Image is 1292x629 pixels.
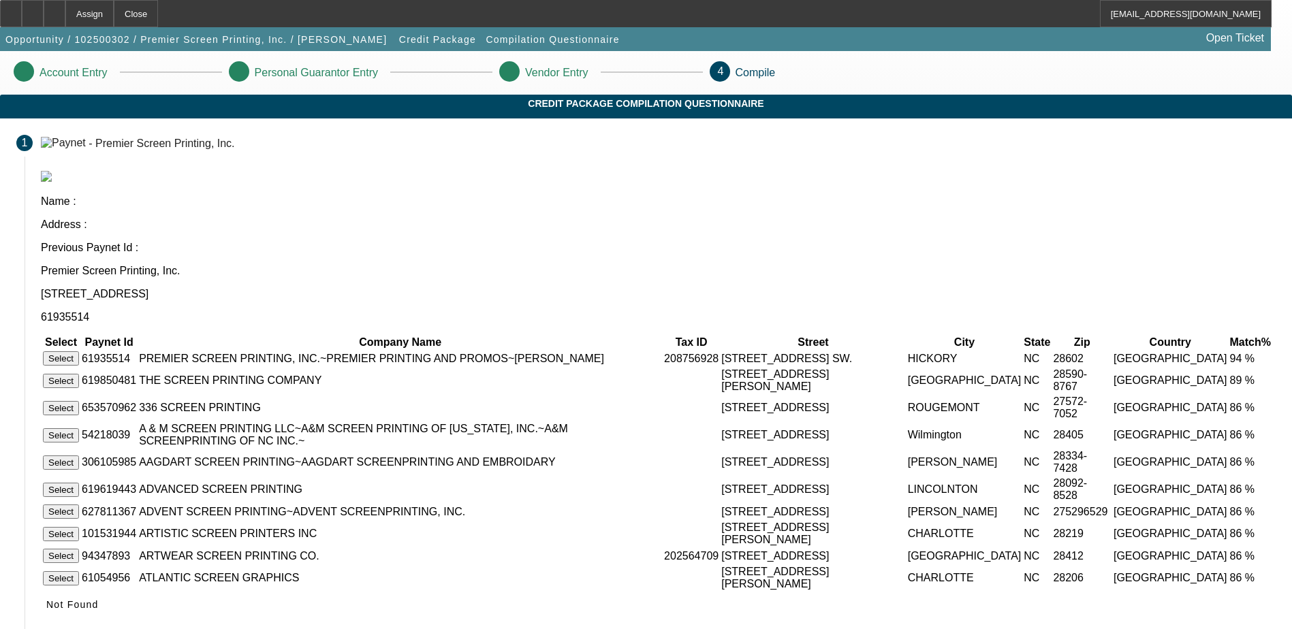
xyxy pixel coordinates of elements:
td: 86 % [1229,548,1272,564]
td: 27572-7052 [1052,395,1112,421]
td: NC [1023,449,1051,475]
th: Match% [1229,336,1272,349]
p: Account Entry [40,67,108,79]
td: [GEOGRAPHIC_DATA] [1113,504,1228,519]
td: ADVENT SCREEN PRINTING~ADVENT SCREENPRINTING, INC. [138,504,662,519]
td: [STREET_ADDRESS] [721,449,906,475]
button: Not Found [41,592,104,617]
td: NC [1023,351,1051,366]
td: [GEOGRAPHIC_DATA] [1113,351,1228,366]
td: [STREET_ADDRESS] [721,395,906,421]
p: Previous Paynet Id : [41,242,1276,254]
td: LINCOLNTON [907,477,1022,502]
p: Address : [41,219,1276,231]
span: 4 [718,65,724,77]
td: [STREET_ADDRESS][PERSON_NAME] [721,521,906,547]
button: Credit Package [396,27,479,52]
td: NC [1023,422,1051,448]
td: 86 % [1229,395,1272,421]
p: [STREET_ADDRESS] [41,288,1276,300]
td: 54218039 [81,422,137,448]
button: Select [43,374,79,388]
td: [PERSON_NAME] [907,504,1022,519]
button: Select [43,483,79,497]
th: Zip [1052,336,1112,349]
td: NC [1023,504,1051,519]
td: ARTISTIC SCREEN PRINTERS INC [138,521,662,547]
td: [STREET_ADDRESS][PERSON_NAME] [721,368,906,393]
p: Vendor Entry [525,67,588,79]
td: CHARLOTTE [907,521,1022,547]
th: Tax ID [663,336,719,349]
p: Personal Guarantor Entry [255,67,378,79]
span: Credit Package [399,34,476,45]
td: 336 SCREEN PRINTING [138,395,662,421]
td: NC [1023,521,1051,547]
button: Select [43,351,79,366]
div: - Premier Screen Printing, Inc. [89,137,234,148]
td: [GEOGRAPHIC_DATA] [1113,477,1228,502]
td: 275296529 [1052,504,1112,519]
img: Paynet [41,137,86,149]
td: 86 % [1229,521,1272,547]
td: 208756928 [663,351,719,366]
td: 28206 [1052,565,1112,591]
td: 86 % [1229,565,1272,591]
td: NC [1023,477,1051,502]
td: [STREET_ADDRESS] [721,548,906,564]
button: Select [43,571,79,585]
td: 28590-8767 [1052,368,1112,393]
th: Street [721,336,906,349]
td: [GEOGRAPHIC_DATA] [1113,395,1228,421]
td: 86 % [1229,449,1272,475]
td: 28602 [1052,351,1112,366]
td: 86 % [1229,477,1272,502]
button: Select [43,549,79,563]
td: 61935514 [81,351,137,366]
td: [STREET_ADDRESS] SW. [721,351,906,366]
th: Country [1113,336,1228,349]
span: Compilation Questionnaire [486,34,619,45]
td: 61054956 [81,565,137,591]
button: Select [43,527,79,541]
td: [GEOGRAPHIC_DATA] [1113,449,1228,475]
span: Opportunity / 102500302 / Premier Screen Printing, Inc. / [PERSON_NAME] [5,34,387,45]
button: Select [43,504,79,519]
td: ATLANTIC SCREEN GRAPHICS [138,565,662,591]
td: ROUGEMONT [907,395,1022,421]
td: AAGDART SCREEN PRINTING~AAGDART SCREENPRINTING AND EMBROIDARY [138,449,662,475]
button: Select [43,401,79,415]
td: CHARLOTTE [907,565,1022,591]
p: Name : [41,195,1276,208]
td: 28405 [1052,422,1112,448]
td: 306105985 [81,449,137,475]
td: ARTWEAR SCREEN PRINTING CO. [138,548,662,564]
button: Select [43,428,79,442]
p: Premier Screen Printing, Inc. [41,265,1276,277]
td: NC [1023,395,1051,421]
td: 89 % [1229,368,1272,393]
td: A & M SCREEN PRINTING LLC~A&M SCREEN PRINTING OF [US_STATE], INC.~A&M SCREENPRINTING OF NC INC.~ [138,422,662,448]
td: NC [1023,565,1051,591]
td: [STREET_ADDRESS] [721,422,906,448]
th: Paynet Id [81,336,137,349]
td: 94 % [1229,351,1272,366]
td: 619850481 [81,368,137,393]
td: 627811367 [81,504,137,519]
span: Not Found [46,599,99,610]
td: [STREET_ADDRESS][PERSON_NAME] [721,565,906,591]
td: [GEOGRAPHIC_DATA] [907,548,1022,564]
th: Company Name [138,336,662,349]
td: 28412 [1052,548,1112,564]
span: Credit Package Compilation Questionnaire [10,98,1282,109]
td: 86 % [1229,504,1272,519]
td: Wilmington [907,422,1022,448]
th: State [1023,336,1051,349]
td: [GEOGRAPHIC_DATA] [1113,521,1228,547]
td: 28334-7428 [1052,449,1112,475]
td: 653570962 [81,395,137,421]
button: Compilation Questionnaire [482,27,623,52]
td: [PERSON_NAME] [907,449,1022,475]
td: PREMIER SCREEN PRINTING, INC.~PREMIER PRINTING AND PROMOS~[PERSON_NAME] [138,351,662,366]
button: Select [43,455,79,470]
